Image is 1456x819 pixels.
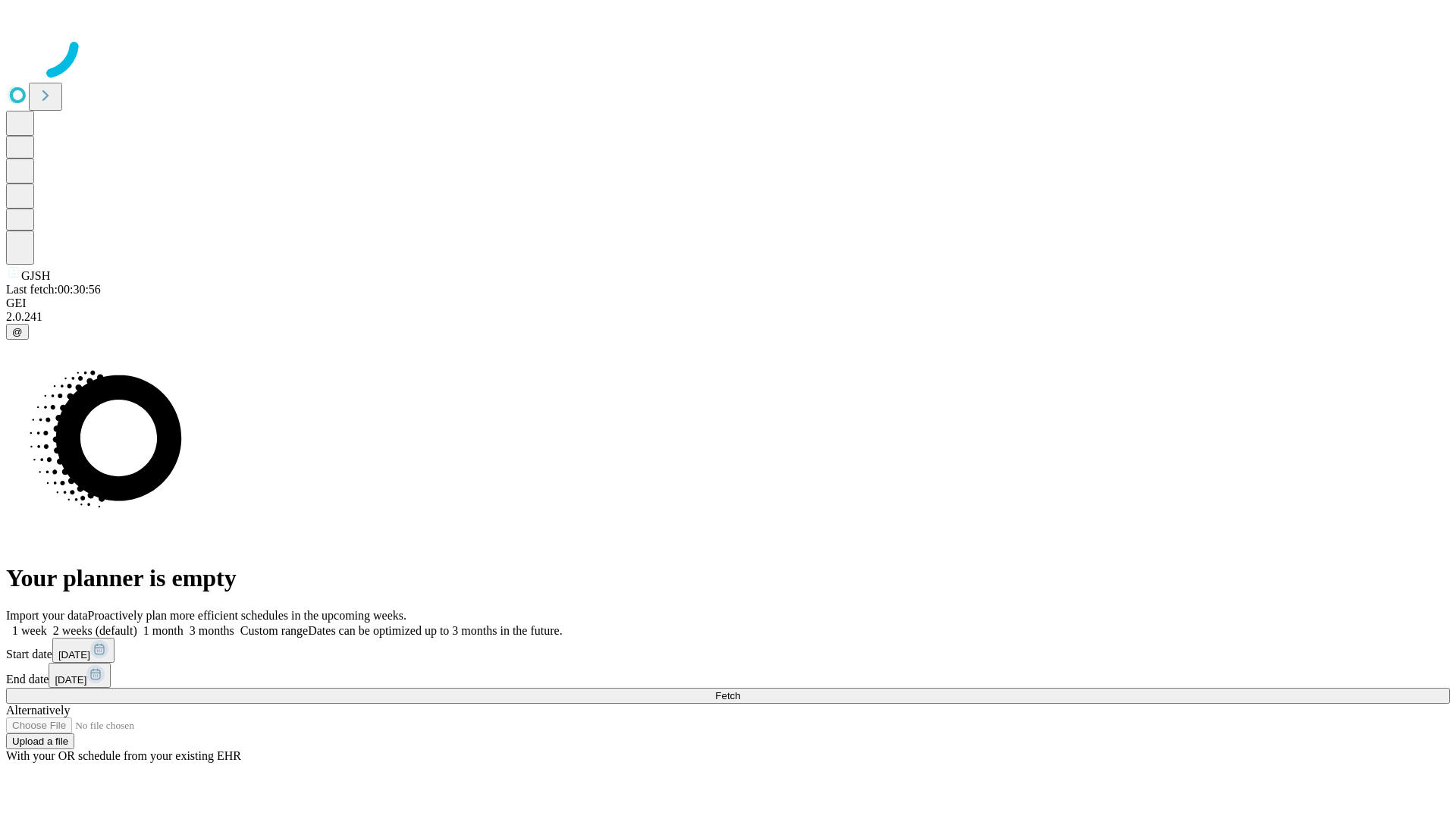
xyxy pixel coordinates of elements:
[52,638,115,663] button: [DATE]
[6,749,241,762] span: With your OR schedule from your existing EHR
[6,663,1450,688] div: End date
[6,564,1450,592] h1: Your planner is empty
[12,326,23,337] span: @
[6,324,29,340] button: @
[88,609,406,622] span: Proactively plan more efficient schedules in the upcoming weeks.
[308,624,562,637] span: Dates can be optimized up to 3 months in the future.
[6,638,1450,663] div: Start date
[53,624,137,637] span: 2 weeks (default)
[6,704,70,717] span: Alternatively
[190,624,234,637] span: 3 months
[58,649,90,661] span: [DATE]
[143,624,184,637] span: 1 month
[49,663,111,688] button: [DATE]
[12,624,47,637] span: 1 week
[6,310,1450,324] div: 2.0.241
[6,609,88,622] span: Import your data
[240,624,308,637] span: Custom range
[21,269,50,282] span: GJSH
[715,690,740,701] span: Fetch
[6,688,1450,704] button: Fetch
[55,674,86,686] span: [DATE]
[6,297,1450,310] div: GEI
[6,733,74,749] button: Upload a file
[6,283,101,296] span: Last fetch: 00:30:56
